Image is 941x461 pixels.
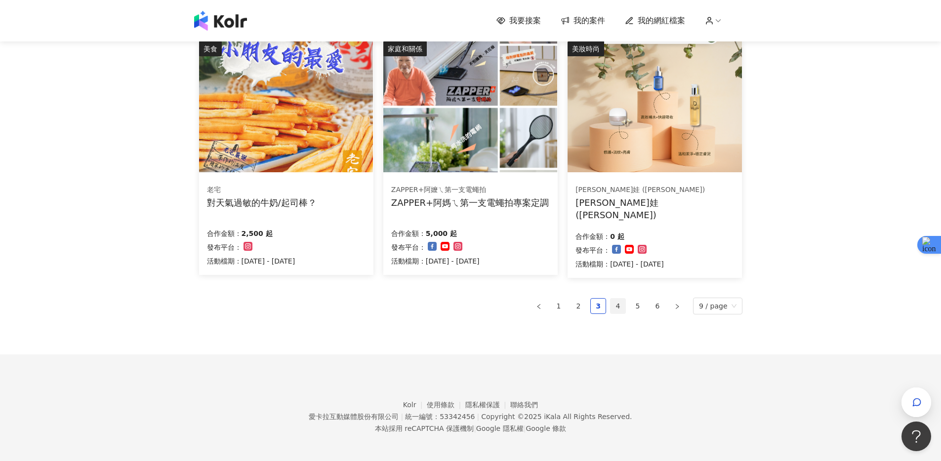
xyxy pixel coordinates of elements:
img: 老宅牛奶棒/老宅起司棒 [199,41,373,172]
a: 2 [571,299,586,313]
div: Copyright © 2025 All Rights Reserved. [481,413,632,421]
p: 發布平台： [575,244,610,256]
div: ZAPPER+阿媽ㄟ第一支電蠅拍專案定調 [391,196,549,209]
a: 隱私權保護 [465,401,511,409]
div: 老宅 [207,185,317,195]
span: | [401,413,403,421]
a: 5 [630,299,645,313]
a: 1 [551,299,566,313]
div: ZAPPER+阿嬤ㄟ第一支電蠅拍 [391,185,549,195]
a: Google 隱私權 [476,424,524,432]
p: 活動檔期：[DATE] - [DATE] [207,255,295,267]
p: 合作金額： [207,228,242,239]
li: 1 [551,298,567,314]
a: 聯絡我們 [510,401,538,409]
a: 3 [591,299,606,313]
a: 6 [650,299,665,313]
iframe: Help Scout Beacon - Open [901,422,931,451]
li: 4 [610,298,626,314]
div: 統一編號：53342456 [405,413,475,421]
span: left [536,304,542,309]
button: right [669,298,685,314]
li: Previous Page [531,298,547,314]
li: 3 [590,298,606,314]
span: | [474,424,476,432]
a: Kolr [403,401,427,409]
img: Diva 神級修護組合 [568,41,741,172]
p: 合作金額： [391,228,426,239]
div: [PERSON_NAME]娃 ([PERSON_NAME]) [575,185,734,195]
button: left [531,298,547,314]
span: | [477,413,479,421]
p: 發布平台： [207,241,242,253]
p: 0 起 [610,230,624,242]
span: right [674,304,680,309]
div: 愛卡拉互動媒體股份有限公司 [309,413,399,421]
a: 我的網紅檔案 [625,15,685,26]
li: 6 [650,298,665,314]
div: 美妝時尚 [568,41,604,56]
div: Page Size [693,298,742,314]
img: logo [194,11,247,31]
div: 家庭和關係 [383,41,427,56]
span: 我的網紅檔案 [638,15,685,26]
span: 我要接案 [509,15,541,26]
span: 9 / page [699,298,736,314]
li: 5 [630,298,646,314]
p: 活動檔期：[DATE] - [DATE] [391,255,480,267]
p: 發布平台： [391,241,426,253]
p: 活動檔期：[DATE] - [DATE] [575,258,664,270]
a: 我的案件 [561,15,605,26]
div: [PERSON_NAME]娃 ([PERSON_NAME]) [575,196,734,221]
li: Next Page [669,298,685,314]
a: 使用條款 [427,401,465,409]
p: 合作金額： [575,230,610,242]
p: 2,500 起 [242,228,273,239]
span: 我的案件 [573,15,605,26]
div: 美食 [199,41,222,56]
a: 我要接案 [496,15,541,26]
li: 2 [571,298,586,314]
img: ZAPPER+阿媽ㄟ第一支電蠅拍專案定調 [383,41,557,172]
a: iKala [544,413,561,421]
p: 5,000 起 [426,228,457,239]
div: 對天氣過敏的牛奶/起司棒？ [207,196,317,209]
a: 4 [611,299,625,313]
a: Google 條款 [526,424,566,432]
span: | [524,424,526,432]
span: 本站採用 reCAPTCHA 保護機制 [375,423,566,434]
